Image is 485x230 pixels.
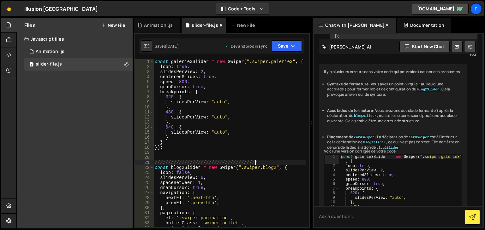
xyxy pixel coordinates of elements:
[135,205,154,210] div: 30
[325,155,339,164] div: 1
[135,195,154,200] div: 28
[216,3,269,14] button: Code + Tools
[327,82,462,97] li: : Vous avez un point-virgule au lieu d'une accolade pour fermer l'objet de configuration du . Cel...
[101,23,125,28] button: New File
[135,59,154,64] div: 1
[322,44,371,50] h2: [PERSON_NAME] AI
[470,3,482,14] a: L'
[135,190,154,195] div: 27
[24,5,98,13] div: Illusion [GEOGRAPHIC_DATA]
[331,51,476,58] div: You
[135,84,154,89] div: 6
[412,3,469,14] a: [DOMAIN_NAME]
[327,81,368,87] strong: Syntaxe de fermeture
[36,61,62,67] div: slider-file.js
[436,109,439,113] code: }
[353,135,375,140] code: cardswiper
[327,108,373,113] strong: Accolades de fermeture
[344,87,347,92] code: }
[135,105,154,110] div: 10
[135,170,154,175] div: 23
[327,135,462,150] li: : La déclaration de est à l'intérieur de la déclaration de , ce qui n'est pas correct. Elle doit ...
[135,210,154,216] div: 31
[325,187,339,191] div: 7
[1,1,17,16] a: 🤙
[135,100,154,105] div: 9
[325,191,339,195] div: 8
[416,87,440,92] code: blog2Slider
[135,155,154,160] div: 20
[397,18,451,33] div: Documentation
[325,182,339,186] div: 6
[135,64,154,69] div: 2
[135,165,154,170] div: 22
[135,140,154,145] div: 17
[135,110,154,115] div: 11
[327,108,462,124] li: : Vous avez une accolade fermante après la déclaration de , mais elle ne correspond pas à une acc...
[353,114,377,118] code: blog2Slider
[325,168,339,173] div: 3
[327,134,375,140] strong: Placement de
[135,69,154,74] div: 3
[325,204,339,209] div: 11
[271,40,302,52] button: Save
[376,146,399,150] code: blog2Slider
[135,135,154,140] div: 16
[313,18,396,33] div: Chat with [PERSON_NAME] AI
[325,200,339,204] div: 10
[135,200,154,205] div: 29
[144,22,173,28] div: Animation .js
[418,82,421,87] code: ;
[135,125,154,130] div: 14
[24,45,133,58] div: 16569/47572.js
[325,177,339,182] div: 5
[155,43,179,49] div: Saved
[135,150,154,155] div: 19
[325,173,339,177] div: 4
[135,95,154,100] div: 8
[135,180,154,185] div: 25
[135,74,154,79] div: 4
[325,195,339,200] div: 9
[225,43,267,49] div: Dev and prod in sync
[325,164,339,168] div: 2
[135,185,154,190] div: 26
[231,22,257,28] div: New File
[17,33,133,45] div: Javascript files
[135,175,154,180] div: 24
[135,216,154,221] div: 32
[135,89,154,95] div: 7
[135,145,154,150] div: 18
[408,135,430,140] code: cardswiper
[135,79,154,84] div: 5
[135,221,154,226] div: 33
[192,22,218,28] div: slider-file.js
[362,140,386,145] code: blog2Slider
[135,120,154,125] div: 13
[399,41,450,52] button: Start new chat
[135,160,154,165] div: 21
[24,22,36,29] h2: Files
[135,130,154,135] div: 15
[24,58,133,71] div: 16569/45286.js
[166,43,179,49] div: [DATE]
[135,115,154,120] div: 12
[30,62,33,67] span: 1
[36,49,64,55] div: Animation .js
